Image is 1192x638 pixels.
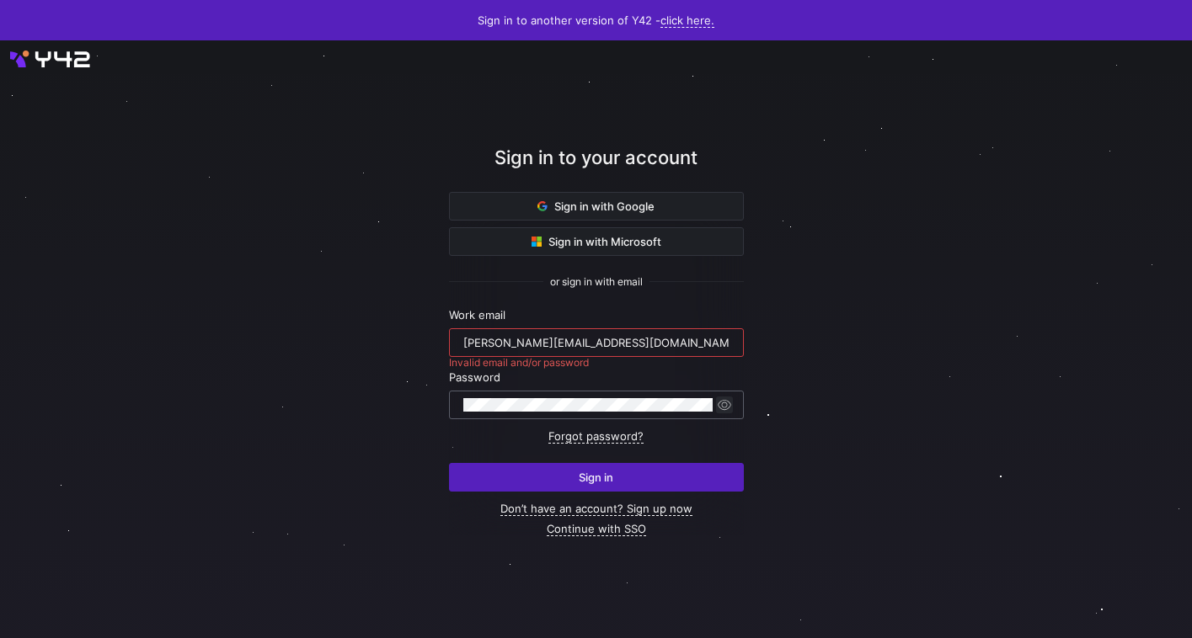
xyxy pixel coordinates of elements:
[537,199,655,213] span: Sign in with Google
[547,522,646,536] a: Continue with SSO
[660,13,714,28] a: click here.
[449,227,744,256] button: Sign in with Microsoft
[449,358,589,368] mat-error: Invalid email and/or password
[500,502,692,516] a: Don’t have an account? Sign up now
[449,308,505,322] span: Work email
[532,235,661,248] span: Sign in with Microsoft
[550,276,643,288] span: or sign in with email
[548,429,644,444] a: Forgot password?
[449,192,744,221] button: Sign in with Google
[449,463,744,492] button: Sign in
[449,144,744,192] div: Sign in to your account
[579,471,613,484] span: Sign in
[449,370,500,384] span: Password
